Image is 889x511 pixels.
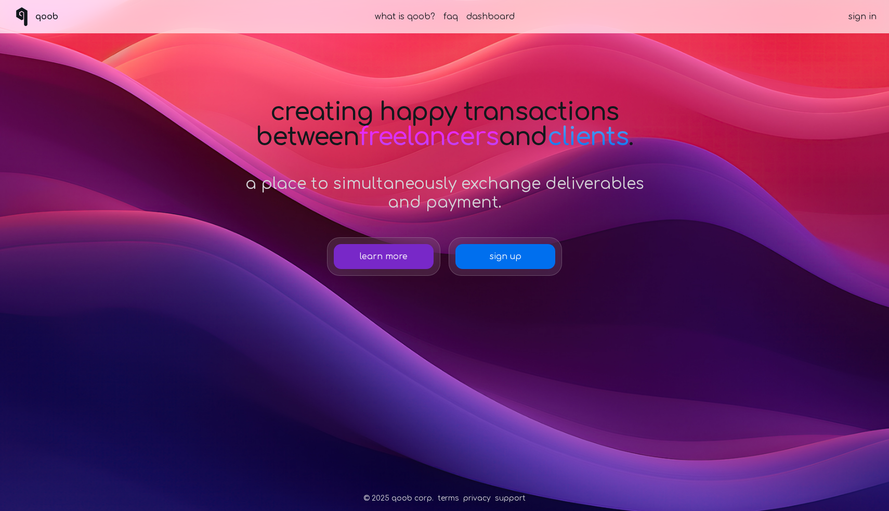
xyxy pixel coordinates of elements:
a: sign up [455,244,555,269]
div: a place to simultaneously exchange deliverables and payment. [245,175,644,212]
a: support [495,493,526,504]
a: what is qoob? [375,10,435,23]
a: qoob [12,7,58,26]
a: learn more [334,244,434,269]
a: privacy [463,493,491,504]
span: . [629,123,633,151]
span: and [499,123,547,151]
a: terms [438,493,459,504]
span: © 2025 qoob corp. [363,493,434,504]
a: faq [443,10,458,23]
a: dashboard [466,10,515,23]
p: qoob [35,10,58,23]
span: freelancers [359,123,499,151]
a: sign in [848,10,877,23]
span: creating happy transactions between [256,98,619,151]
span: clients [547,123,629,151]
